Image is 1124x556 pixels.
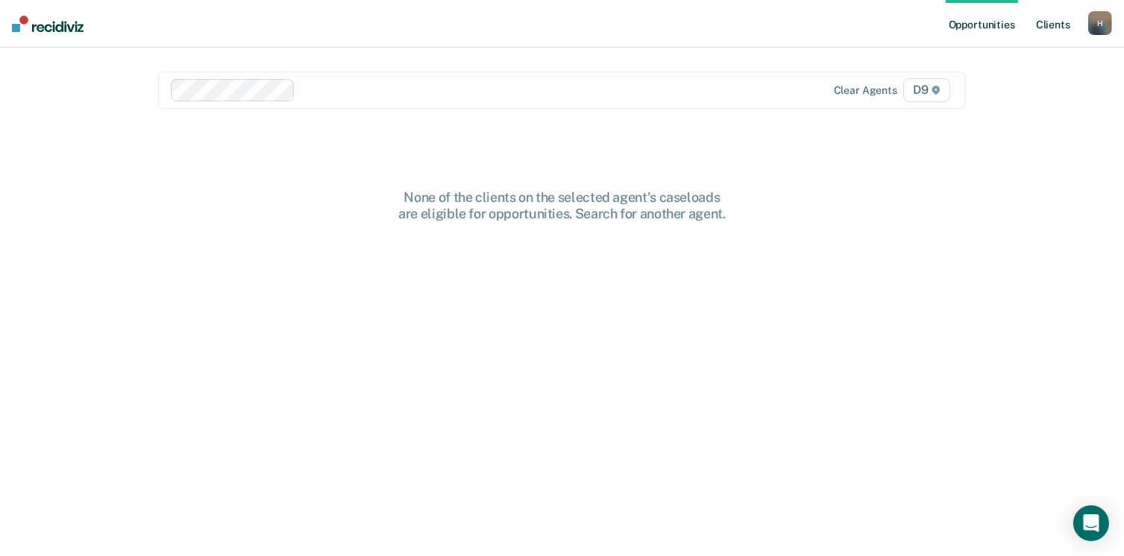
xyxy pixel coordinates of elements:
div: Open Intercom Messenger [1073,505,1109,541]
span: D9 [903,78,950,102]
div: None of the clients on the selected agent's caseloads are eligible for opportunities. Search for ... [324,189,801,221]
div: Clear agents [834,84,897,97]
img: Recidiviz [12,16,84,32]
button: H [1088,11,1112,35]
